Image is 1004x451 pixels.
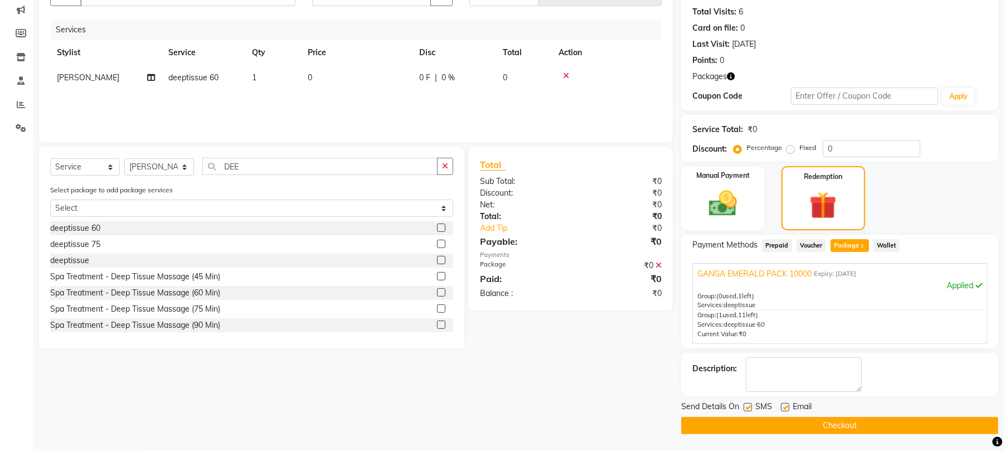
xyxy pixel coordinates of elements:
th: Total [496,40,552,65]
span: ₹0 [739,330,746,338]
span: GANGA EMERALD PACK 10000 [697,268,812,280]
div: ₹0 [588,222,670,234]
div: Services [51,20,670,40]
input: Enter Offer / Coupon Code [791,88,938,105]
span: | [435,72,437,84]
span: (0 [716,292,722,300]
span: Current Value: [697,330,739,338]
div: Service Total: [692,124,743,135]
th: Service [162,40,245,65]
span: 0 F [419,72,430,84]
span: Expiry: [DATE] [814,269,856,279]
span: Package [831,239,869,252]
span: Send Details On [681,401,739,415]
span: Packages [692,71,727,83]
div: ₹0 [571,176,670,187]
div: deeptissue [50,255,89,266]
div: Discount: [692,143,727,155]
div: Spa Treatment - Deep Tissue Massage (45 Min) [50,271,220,283]
th: Price [301,40,413,65]
div: deeptissue 60 [50,222,100,234]
span: Email [793,401,812,415]
span: 0 % [442,72,455,84]
span: Payment Methods [692,239,758,251]
span: Prepaid [762,239,792,252]
label: Redemption [804,172,842,182]
div: Coupon Code [692,90,790,102]
th: Action [552,40,662,65]
span: used, left) [716,311,758,319]
span: deeptissue 60 [724,321,765,328]
div: Spa Treatment - Deep Tissue Massage (75 Min) [50,303,220,315]
div: Package [472,260,571,271]
span: [PERSON_NAME] [57,72,119,83]
span: Group: [697,311,716,319]
div: Payments [480,250,662,260]
span: Voucher [797,239,826,252]
div: [DATE] [732,38,756,50]
th: Disc [413,40,496,65]
span: Group: [697,292,716,300]
img: _gift.svg [801,188,845,222]
div: ₹0 [571,199,670,211]
a: Add Tip [472,222,588,234]
div: ₹0 [571,260,670,271]
label: Select package to add package services [50,185,173,195]
span: 0 [503,72,507,83]
div: Paid: [472,272,571,285]
div: ₹0 [571,235,670,248]
span: 1 [738,292,742,300]
div: Points: [692,55,717,66]
span: deeptissue 60 [168,72,219,83]
div: ₹0 [571,288,670,299]
div: Net: [472,199,571,211]
div: Last Visit: [692,38,730,50]
div: deeptissue 75 [50,239,100,250]
div: Card on file: [692,22,738,34]
span: Services: [697,301,724,309]
div: Spa Treatment - Deep Tissue Massage (90 Min) [50,319,220,331]
div: 0 [740,22,745,34]
th: Qty [245,40,301,65]
div: Total Visits: [692,6,736,18]
span: 1 [252,72,256,83]
span: (1 [716,311,722,319]
span: used, left) [716,292,754,300]
span: 0 [308,72,312,83]
div: ₹0 [571,272,670,285]
div: Sub Total: [472,176,571,187]
div: 6 [739,6,743,18]
span: Total [480,159,506,171]
div: ₹0 [571,211,670,222]
label: Manual Payment [696,171,750,181]
div: Discount: [472,187,571,199]
th: Stylist [50,40,162,65]
div: 0 [720,55,724,66]
span: Services: [697,321,724,328]
label: Fixed [799,143,816,153]
span: Wallet [874,239,900,252]
span: 11 [738,311,746,319]
img: _cash.svg [700,187,746,220]
button: Checkout [681,417,998,434]
div: ₹0 [748,124,757,135]
div: Description: [692,363,737,375]
div: Spa Treatment - Deep Tissue Massage (60 Min) [50,287,220,299]
div: Total: [472,211,571,222]
button: Apply [943,88,974,105]
span: 1 [859,243,865,250]
div: Applied [697,280,982,292]
span: SMS [755,401,772,415]
div: Payable: [472,235,571,248]
div: ₹0 [571,187,670,199]
input: Search or Scan [202,158,438,175]
span: deeptissue [724,301,755,309]
label: Percentage [746,143,782,153]
div: Balance : [472,288,571,299]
